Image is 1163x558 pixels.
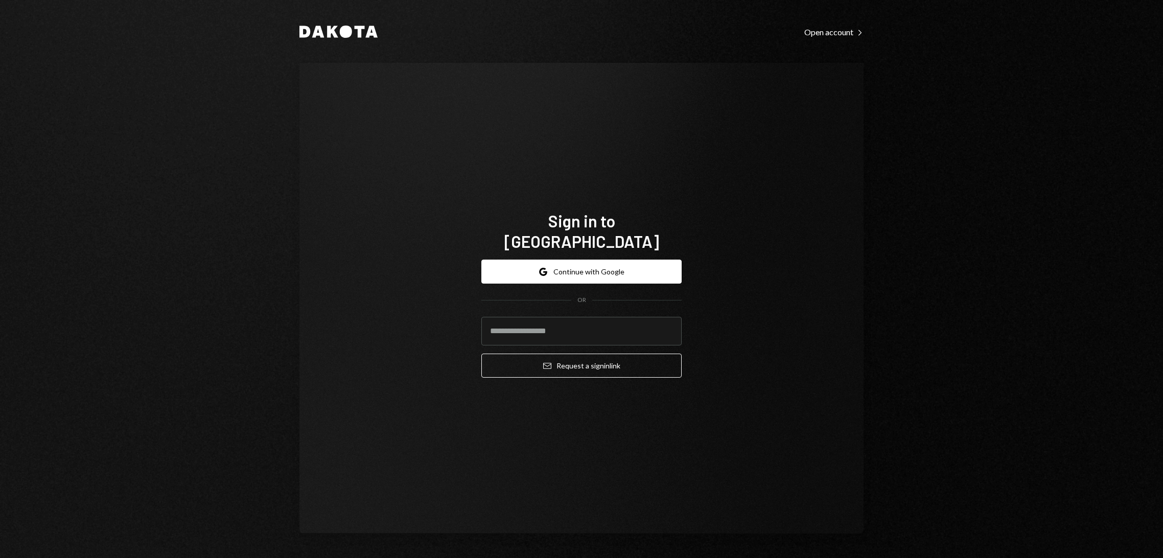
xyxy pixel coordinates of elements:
button: Request a signinlink [481,354,682,378]
div: OR [577,296,586,305]
div: Open account [804,27,864,37]
h1: Sign in to [GEOGRAPHIC_DATA] [481,211,682,251]
a: Open account [804,26,864,37]
button: Continue with Google [481,260,682,284]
